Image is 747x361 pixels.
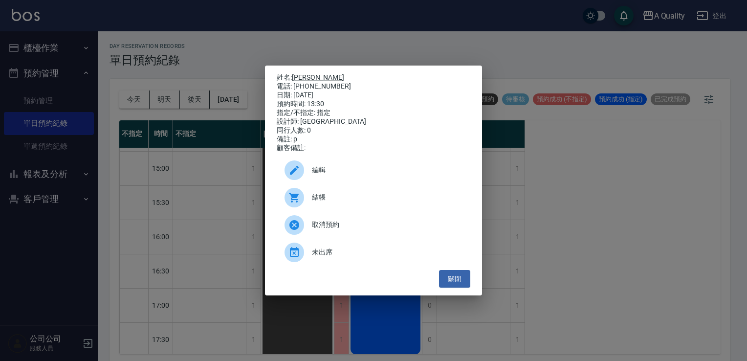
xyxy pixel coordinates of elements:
div: 設計師: [GEOGRAPHIC_DATA] [277,117,470,126]
div: 指定/不指定: 指定 [277,109,470,117]
div: 顧客備註: [277,144,470,153]
button: 關閉 [439,270,470,288]
span: 結帳 [312,192,462,203]
div: 備註: p [277,135,470,144]
span: 取消預約 [312,220,462,230]
div: 編輯 [277,157,470,184]
div: 同行人數: 0 [277,126,470,135]
span: 編輯 [312,165,462,175]
div: 預約時間: 13:30 [277,100,470,109]
p: 姓名: [277,73,470,82]
div: 未出席 [277,239,470,266]
div: 取消預約 [277,211,470,239]
a: [PERSON_NAME] [292,73,344,81]
a: 結帳 [277,184,470,211]
span: 未出席 [312,247,462,257]
div: 電話: [PHONE_NUMBER] [277,82,470,91]
div: 日期: [DATE] [277,91,470,100]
